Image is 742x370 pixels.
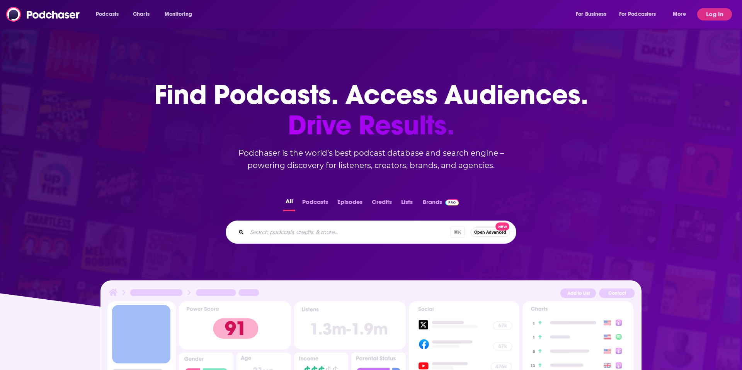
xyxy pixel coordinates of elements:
span: For Podcasters [619,9,656,20]
span: For Business [576,9,606,20]
button: Credits [369,196,394,211]
span: Drive Results. [154,110,588,141]
span: Podcasts [96,9,119,20]
button: Log In [697,8,732,20]
button: open menu [570,8,616,20]
h2: Podchaser is the world’s best podcast database and search engine – powering discovery for listene... [216,147,526,171]
img: Podchaser Pro [445,199,459,205]
span: More [673,9,686,20]
button: Lists [399,196,415,211]
span: Monitoring [165,9,192,20]
button: Episodes [335,196,365,211]
button: Open AdvancedNew [471,227,510,237]
button: All [283,196,295,211]
h1: Find Podcasts. Access Audiences. [154,80,588,141]
img: Podchaser - Follow, Share and Rate Podcasts [6,7,80,22]
img: Podcast Insights Power score [179,301,291,350]
a: BrandsPodchaser Pro [423,196,459,211]
span: Open Advanced [474,230,506,234]
span: New [495,222,509,231]
a: Charts [128,8,154,20]
button: Podcasts [300,196,330,211]
button: open menu [667,8,696,20]
button: open menu [90,8,129,20]
img: Podcast Insights Listens [294,301,406,350]
button: open menu [159,8,202,20]
input: Search podcasts, credits, & more... [247,226,450,238]
span: ⌘ K [450,227,465,238]
div: Search podcasts, credits, & more... [226,221,516,244]
img: Podcast Insights Header [107,287,635,301]
button: open menu [614,8,667,20]
span: Charts [133,9,150,20]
